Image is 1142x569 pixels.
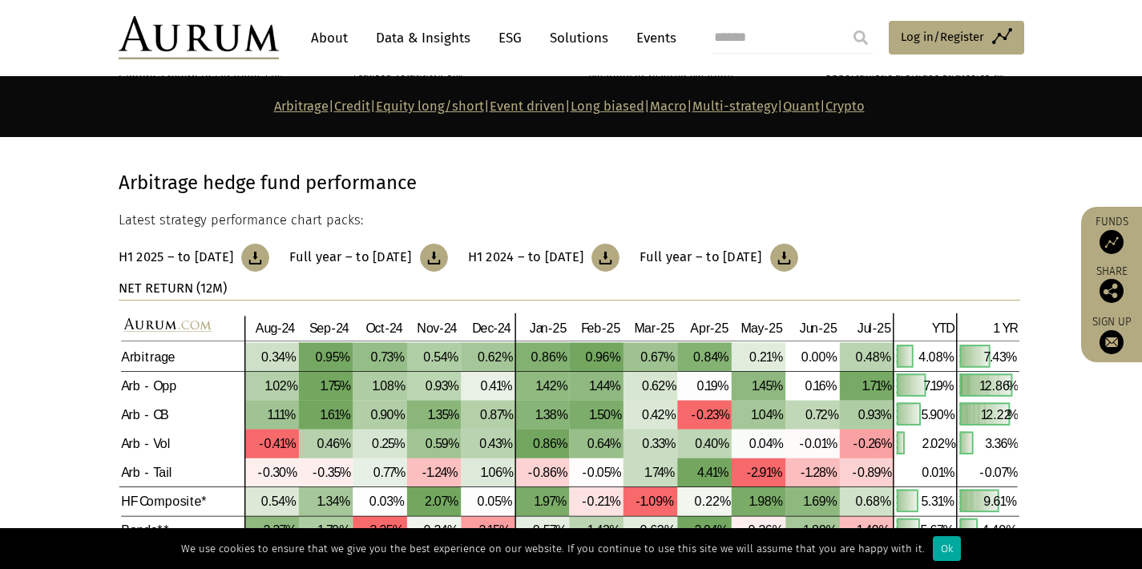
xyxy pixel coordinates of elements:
[468,249,584,265] h3: H1 2024 – to [DATE]
[303,23,356,53] a: About
[825,99,865,114] a: Crypto
[640,244,797,272] a: Full year – to [DATE]
[368,23,478,53] a: Data & Insights
[289,244,447,272] a: Full year – to [DATE]
[241,244,269,272] img: Download Article
[542,23,616,53] a: Solutions
[1100,279,1124,303] img: Share this post
[274,99,329,114] a: Arbitrage
[119,280,227,296] strong: NET RETURN (12M)
[591,244,619,272] img: Download Article
[334,99,370,114] a: Credit
[1100,230,1124,254] img: Access Funds
[1089,266,1134,303] div: Share
[933,536,961,561] div: Ok
[274,99,865,114] strong: | | | | | | | |
[376,99,484,114] a: Equity long/short
[119,172,417,194] strong: Arbitrage hedge fund performance
[692,99,777,114] a: Multi-strategy
[650,99,687,114] a: Macro
[119,16,279,59] img: Aurum
[571,99,644,114] a: Long biased
[640,249,761,265] h3: Full year – to [DATE]
[889,21,1024,54] a: Log in/Register
[119,210,1020,231] p: Latest strategy performance chart packs:
[1089,315,1134,354] a: Sign up
[468,244,620,272] a: H1 2024 – to [DATE]
[1089,215,1134,254] a: Funds
[845,22,877,54] input: Submit
[628,23,676,53] a: Events
[119,244,270,272] a: H1 2025 – to [DATE]
[289,249,411,265] h3: Full year – to [DATE]
[420,244,448,272] img: Download Article
[1100,330,1124,354] img: Sign up to our newsletter
[770,244,798,272] img: Download Article
[119,249,234,265] h3: H1 2025 – to [DATE]
[901,27,984,46] span: Log in/Register
[490,23,530,53] a: ESG
[490,99,565,114] a: Event driven
[783,99,820,114] a: Quant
